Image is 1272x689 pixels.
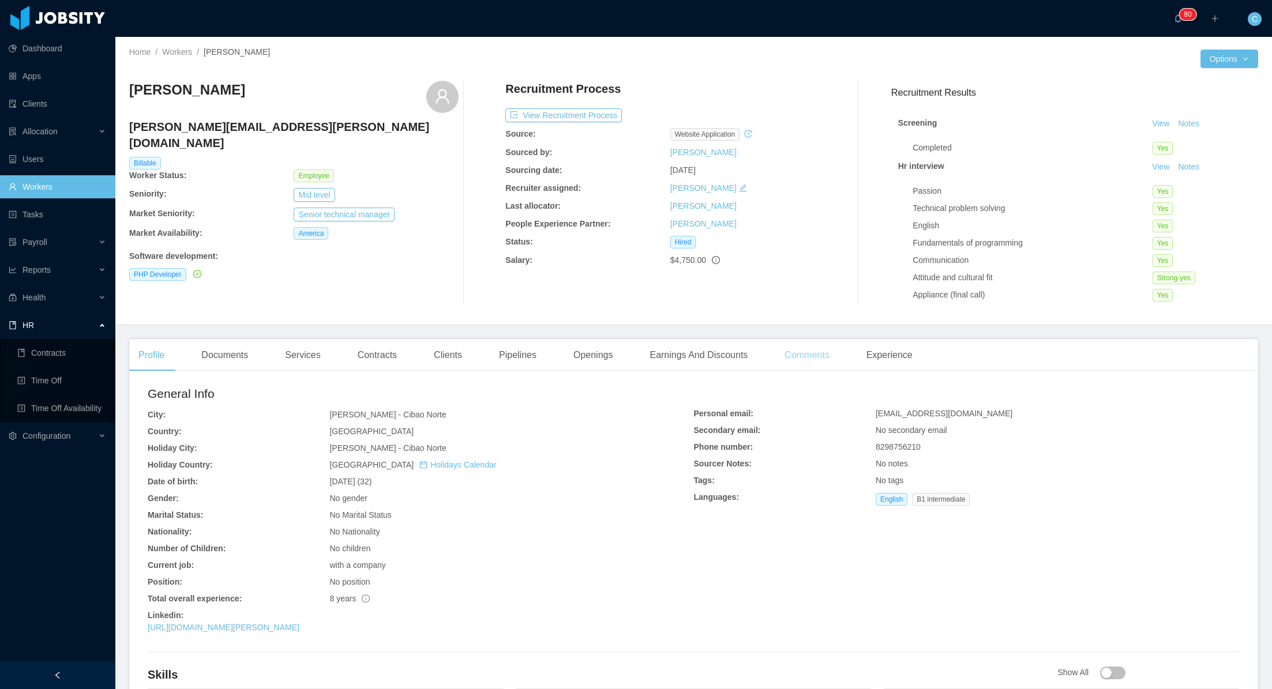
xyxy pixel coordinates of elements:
[913,142,1153,154] div: Completed
[913,237,1153,249] div: Fundamentals of programming
[129,268,186,281] span: PHP Developer
[505,183,581,193] b: Recruiter assigned:
[148,443,197,453] b: Holiday City:
[129,157,161,170] span: Billable
[9,127,17,135] i: icon: solution
[9,321,17,329] i: icon: book
[329,427,414,436] span: [GEOGRAPHIC_DATA]
[148,544,226,553] b: Number of Children:
[505,201,561,210] b: Last allocator:
[329,477,372,486] span: [DATE] (32)
[155,47,157,57] span: /
[913,289,1153,301] div: Appliance (final call)
[329,560,385,570] span: with a company
[1184,9,1188,20] p: 8
[9,238,17,246] i: icon: file-protect
[912,493,970,506] span: B1 intermediate
[425,339,471,371] div: Clients
[670,201,737,210] a: [PERSON_NAME]
[22,431,70,440] span: Configuration
[505,165,562,175] b: Sourcing date:
[913,272,1153,284] div: Attitude and cultural fit
[329,443,446,453] span: [PERSON_NAME] - Cibao Norte
[1153,272,1195,284] span: Strong-yes
[1153,202,1173,215] span: Yes
[640,339,757,371] div: Earnings And Discounts
[876,426,947,435] span: No secondary email
[505,129,535,138] b: Source:
[1200,50,1258,68] button: Optionsicon: down
[129,209,195,218] b: Market Seniority:
[294,188,335,202] button: Mid level
[1173,160,1204,174] button: Notes
[1153,254,1173,267] span: Yes
[419,461,427,469] i: icon: calendar
[1211,14,1219,22] i: icon: plus
[670,236,696,249] span: Hired
[1057,668,1125,677] span: Show All
[876,475,1240,487] div: No tags
[1153,237,1173,250] span: Yes
[294,208,395,221] button: Senior technical manager
[148,494,179,503] b: Gender:
[9,203,106,226] a: icon: profileTasks
[348,339,406,371] div: Contracts
[294,170,333,182] span: Employee
[670,255,706,265] span: $4,750.00
[191,269,201,278] a: icon: check-circle
[898,118,937,127] strong: Screening
[204,47,270,57] span: [PERSON_NAME]
[148,623,299,632] a: [URL][DOMAIN_NAME][PERSON_NAME]
[913,202,1153,214] div: Technical problem solving
[148,385,694,403] h2: General Info
[22,238,47,247] span: Payroll
[9,37,106,60] a: icon: pie-chartDashboard
[193,270,201,278] i: icon: check-circle
[434,88,451,104] i: icon: user
[192,339,257,371] div: Documents
[419,460,496,469] a: icon: calendarHolidays Calendar
[505,111,622,120] a: icon: exportView Recruitment Process
[148,477,198,486] b: Date of birth:
[129,339,174,371] div: Profile
[505,219,610,228] b: People Experience Partner:
[694,492,740,502] b: Languages:
[1188,9,1192,20] p: 0
[1252,12,1258,26] span: C
[22,127,58,136] span: Allocation
[505,237,532,246] b: Status:
[712,256,720,264] span: info-circle
[329,544,370,553] span: No children
[1173,117,1204,131] button: Notes
[17,369,106,392] a: icon: profileTime Off
[876,409,1012,418] span: [EMAIL_ADDRESS][DOMAIN_NAME]
[129,189,167,198] b: Seniority:
[694,442,753,451] b: Phone number:
[490,339,546,371] div: Pipelines
[913,220,1153,232] div: English
[739,184,747,192] i: icon: edit
[670,165,696,175] span: [DATE]
[17,341,106,364] a: icon: bookContracts
[670,219,737,228] a: [PERSON_NAME]
[129,119,459,151] h4: [PERSON_NAME][EMAIL_ADDRESS][PERSON_NAME][DOMAIN_NAME]
[9,293,17,302] i: icon: medicine-box
[329,494,367,503] span: No gender
[9,432,17,440] i: icon: setting
[1148,119,1173,128] a: View
[22,321,34,330] span: HR
[129,171,186,180] b: Worker Status:
[1153,220,1173,232] span: Yes
[9,92,106,115] a: icon: auditClients
[775,339,838,371] div: Comments
[9,148,106,171] a: icon: robotUsers
[148,667,1057,683] h4: Skills
[148,460,213,469] b: Holiday Country:
[564,339,622,371] div: Openings
[329,527,380,536] span: No Nationality
[670,148,737,157] a: [PERSON_NAME]
[129,228,202,238] b: Market Availability:
[694,426,761,435] b: Secondary email:
[329,594,370,603] span: 8 years
[694,476,715,485] b: Tags:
